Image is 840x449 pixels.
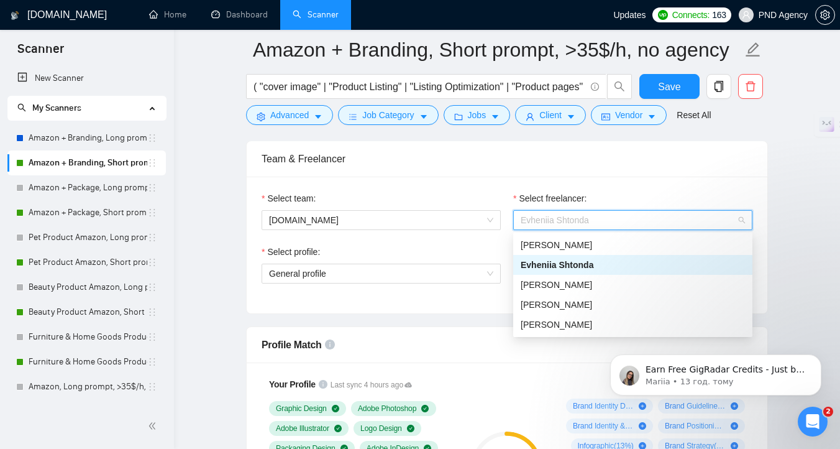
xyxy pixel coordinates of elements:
span: setting [816,10,834,20]
span: Profile Match [262,340,322,350]
button: setting [815,5,835,25]
span: info-circle [325,340,335,349]
span: Your Profile [269,379,316,389]
button: copy [706,74,731,99]
span: plus-circle [731,422,738,430]
span: 2 [823,407,833,417]
label: Select team: [262,192,316,205]
a: Beauty Product Amazon, Short prompt, >35$/h, no agency [29,300,147,325]
button: Save [639,74,700,99]
span: holder [147,133,157,143]
img: upwork-logo.png [658,10,668,20]
span: copy [707,81,731,92]
span: caret-down [419,112,428,121]
a: Amazon + Branding, Short prompt, >35$/h, no agency [29,150,147,175]
li: Pet Product Amazon, Long prompt, >35$/h, no agency [7,225,166,250]
img: logo [11,6,19,25]
input: Scanner name... [253,34,742,65]
button: barsJob Categorycaret-down [338,105,438,125]
a: Pet Product Amazon, Long prompt, >35$/h, no agency [29,225,147,250]
a: dashboardDashboard [211,9,268,20]
span: My Scanners [17,103,81,113]
span: holder [147,158,157,168]
span: edit [745,42,761,58]
iframe: Intercom notifications повідомлення [591,328,840,415]
span: [PERSON_NAME] [521,300,592,310]
span: caret-down [491,112,500,121]
span: double-left [148,420,160,432]
a: Amazon + Branding, Long prompt, >35$/h, no agency [29,126,147,150]
span: info-circle [591,83,599,91]
span: [PERSON_NAME] [521,280,592,290]
a: New Scanner [17,66,156,91]
span: bars [349,112,357,121]
a: Pet Product Amazon, Short prompt, >35$/h, no agency [29,250,147,275]
span: info-circle [319,380,327,389]
span: Updates [613,10,646,20]
button: userClientcaret-down [515,105,586,125]
button: folderJobscaret-down [444,105,511,125]
span: Brand Identity Design ( 33 %) [573,401,634,411]
li: Amazon + Branding, Short prompt, >35$/h, no agency [7,150,166,175]
button: settingAdvancedcaret-down [246,105,333,125]
span: SHTONDA.DESIGN [269,211,493,229]
span: check-circle [407,425,414,432]
span: Adobe Illustrator [276,424,329,433]
li: Beauty Product Amazon, Short prompt, >35$/h, no agency [7,300,166,325]
a: Furniture & Home Goods Product Amazon, Short prompt, >35$/h, no agency [29,349,147,374]
input: Search Freelance Jobs... [253,79,585,95]
li: Amazon, Long prompt, >35$/h, no agency [7,374,166,399]
li: Furniture & Home Goods Product Amazon, Short prompt, >35$/h, no agency [7,349,166,374]
span: Jobs [468,108,486,122]
li: Pet Product Amazon, Short prompt, >35$/h, no agency [7,250,166,275]
li: Beauty Product Amazon, Long prompt, >35$/h, no agency [7,275,166,300]
span: Vendor [615,108,642,122]
span: holder [147,257,157,267]
span: My Scanners [32,103,81,113]
span: holder [147,282,157,292]
a: setting [815,10,835,20]
span: Scanner [7,40,74,66]
li: New Scanner [7,66,166,91]
span: [PERSON_NAME] [521,320,592,330]
a: Beauty Product Amazon, Long prompt, >35$/h, no agency [29,275,147,300]
a: Reset All [677,108,711,122]
a: Amazon + Package, Short prompt, >35$/h, no agency [29,200,147,225]
span: caret-down [314,112,322,121]
span: holder [147,183,157,193]
span: check-circle [334,425,342,432]
a: searchScanner [293,9,339,20]
li: Furniture & Home Goods Product Amazon, Long prompt, >35$/h, no agency [7,325,166,349]
span: Evheniia Shtonda [521,215,589,225]
span: Advanced [270,108,309,122]
span: Brand Positioning ( 27 %) [665,421,726,431]
li: Amazon + Package, Short prompt, >35$/h, no agency [7,200,166,225]
span: Job Category [362,108,414,122]
span: delete [739,81,762,92]
span: user [742,11,751,19]
li: Amazon + Package, Long prompt, >35$/h, no agency [7,175,166,200]
span: Connects: [672,8,710,22]
span: [PERSON_NAME] [521,240,592,250]
li: Amazon, Short prompt, >35$/h, no agency [7,399,166,424]
span: idcard [601,112,610,121]
span: holder [147,357,157,367]
span: search [17,103,26,112]
span: Graphic Design [276,404,327,414]
span: Logo Design [360,424,402,433]
span: Adobe Photoshop [358,404,416,414]
span: Evheniia Shtonda [521,260,593,270]
button: search [607,74,632,99]
a: Furniture & Home Goods Product Amazon, Long prompt, >35$/h, no agency [29,325,147,349]
span: setting [257,112,265,121]
span: Client [539,108,562,122]
span: holder [147,307,157,317]
span: folder [454,112,463,121]
span: Select profile: [267,245,320,259]
span: search [608,81,631,92]
span: caret-down [647,112,656,121]
span: caret-down [567,112,575,121]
